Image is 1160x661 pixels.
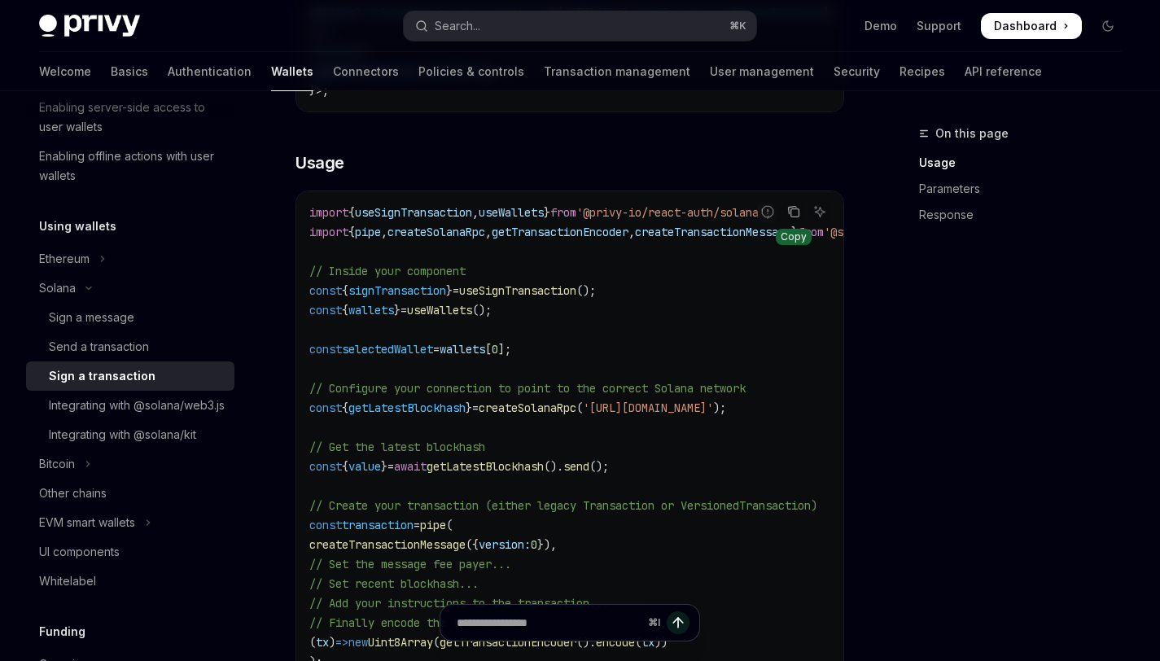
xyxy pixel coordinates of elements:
input: Ask a question... [457,605,641,641]
span: = [387,459,394,474]
span: pipe [355,225,381,239]
span: pipe [420,518,446,532]
span: wallets [348,303,394,317]
span: , [485,225,492,239]
span: = [433,342,440,357]
button: Toggle Solana section [26,274,234,303]
h5: Funding [39,622,85,641]
span: // Set the message fee payer... [309,557,511,571]
button: Toggle dark mode [1095,13,1121,39]
div: Integrating with @solana/web3.js [49,396,225,415]
span: useWallets [407,303,472,317]
span: wallets [440,342,485,357]
button: Copy the contents from the code block [783,201,804,222]
span: ); [713,401,726,415]
span: getLatestBlockhash [348,401,466,415]
a: UI components [26,537,234,567]
span: createTransactionMessage [309,537,466,552]
span: 0 [531,537,537,552]
span: (); [576,283,596,298]
span: , [472,205,479,220]
div: Send a transaction [49,337,149,357]
a: Whitelabel [26,567,234,596]
span: getLatestBlockhash [427,459,544,474]
span: signTransaction [348,283,446,298]
span: '[URL][DOMAIN_NAME]' [583,401,713,415]
div: UI components [39,542,120,562]
span: , [628,225,635,239]
a: Authentication [168,52,252,91]
span: send [563,459,589,474]
span: createSolanaRpc [479,401,576,415]
div: Copy [776,229,812,245]
span: '@privy-io/react-auth/solana' [576,205,765,220]
button: Open search [404,11,755,41]
span: version: [479,537,531,552]
div: Bitcoin [39,454,75,474]
span: useSignTransaction [459,283,576,298]
span: , [381,225,387,239]
span: = [453,283,459,298]
span: ( [576,401,583,415]
span: createSolanaRpc [387,225,485,239]
button: Ask AI [809,201,830,222]
button: Toggle Ethereum section [26,244,234,274]
span: const [309,459,342,474]
span: transaction [342,518,414,532]
span: { [342,303,348,317]
span: // Set recent blockhash... [309,576,479,591]
a: Dashboard [981,13,1082,39]
a: API reference [965,52,1042,91]
span: '@solana/kit' [824,225,908,239]
a: User management [710,52,814,91]
a: Usage [919,150,1134,176]
a: Recipes [900,52,945,91]
span: } [466,401,472,415]
button: Toggle Bitcoin section [26,449,234,479]
div: Other chains [39,484,107,503]
span: } [544,205,550,220]
span: } [446,283,453,298]
span: const [309,303,342,317]
span: { [342,459,348,474]
button: Toggle EVM smart wallets section [26,508,234,537]
div: Sign a message [49,308,134,327]
a: Send a transaction [26,332,234,361]
span: ( [446,518,453,532]
div: Enabling server-side access to user wallets [39,98,225,137]
span: // Configure your connection to point to the correct Solana network [309,381,746,396]
a: Support [917,18,961,34]
span: On this page [935,124,1009,143]
button: Send message [667,611,689,634]
span: await [394,459,427,474]
div: Enabling offline actions with user wallets [39,147,225,186]
span: }), [537,537,557,552]
a: Transaction management [544,52,690,91]
a: Sign a transaction [26,361,234,391]
span: // Add your instructions to the transaction... [309,596,609,611]
a: Sign a message [26,303,234,332]
button: Report incorrect code [757,201,778,222]
div: EVM smart wallets [39,513,135,532]
span: = [414,518,420,532]
span: useSignTransaction [355,205,472,220]
span: ({ [466,537,479,552]
a: Basics [111,52,148,91]
span: (); [472,303,492,317]
span: from [550,205,576,220]
h5: Using wallets [39,217,116,236]
span: { [348,225,355,239]
span: { [342,401,348,415]
a: Policies & controls [418,52,524,91]
span: // Inside your component [309,264,466,278]
div: Whitelabel [39,571,96,591]
span: from [798,225,824,239]
a: Welcome [39,52,91,91]
div: Ethereum [39,249,90,269]
a: Connectors [333,52,399,91]
span: } [381,459,387,474]
span: // Create your transaction (either legacy Transaction or VersionedTransaction) [309,498,817,513]
span: (). [544,459,563,474]
a: Other chains [26,479,234,508]
a: Enabling offline actions with user wallets [26,142,234,190]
